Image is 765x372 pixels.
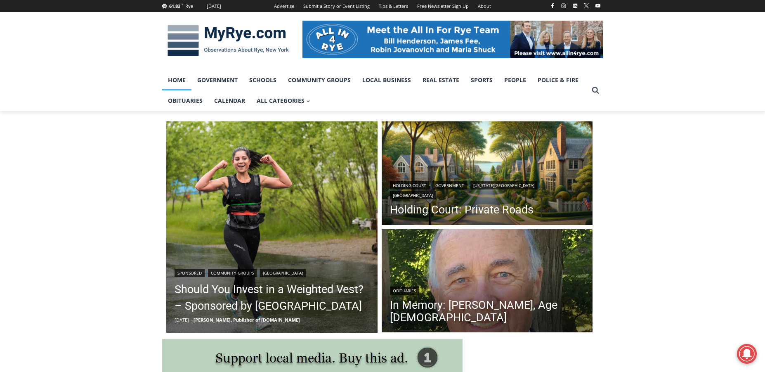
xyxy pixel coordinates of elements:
time: [DATE] [175,317,189,323]
a: Read More In Memory: Richard Allen Hynson, Age 93 [382,229,593,335]
a: Linkedin [570,1,580,11]
a: [PERSON_NAME], Publisher of [DOMAIN_NAME] [194,317,300,323]
a: Real Estate [417,70,465,90]
a: Sports [465,70,498,90]
a: Home [162,70,191,90]
a: Police & Fire [532,70,584,90]
a: Read More Holding Court: Private Roads [382,121,593,227]
span: All Categories [257,96,310,105]
div: | | | [390,180,585,199]
a: All Categories [251,90,316,111]
nav: Primary Navigation [162,70,588,111]
a: Facebook [548,1,557,11]
div: | | [175,267,369,277]
a: Community Groups [208,269,257,277]
img: (PHOTO: Runner with a weighted vest. Contributed.) [166,121,378,333]
img: DALLE 2025-09-08 Holding Court 2025-09-09 Private Roads [382,121,593,227]
a: In Memory: [PERSON_NAME], Age [DEMOGRAPHIC_DATA] [390,299,585,324]
a: [GEOGRAPHIC_DATA] [260,269,306,277]
div: Rye [185,2,193,10]
span: 61.83 [169,3,180,9]
a: Schools [243,70,282,90]
button: View Search Form [588,83,603,98]
a: YouTube [593,1,603,11]
a: People [498,70,532,90]
a: X [581,1,591,11]
div: [DATE] [207,2,221,10]
a: Holding Court: Private Roads [390,204,585,216]
a: Calendar [208,90,251,111]
img: MyRye.com [162,19,294,62]
img: All in for Rye [302,21,603,58]
a: Holding Court [390,181,429,190]
a: Read More Should You Invest in a Weighted Vest? – Sponsored by White Plains Hospital [166,121,378,333]
a: [GEOGRAPHIC_DATA] [390,191,436,199]
a: [US_STATE][GEOGRAPHIC_DATA] [470,181,537,190]
a: Sponsored [175,269,205,277]
a: Community Groups [282,70,357,90]
span: F [182,2,183,6]
a: Should You Invest in a Weighted Vest? – Sponsored by [GEOGRAPHIC_DATA] [175,281,369,314]
a: Instagram [559,1,569,11]
img: Obituary - Richard Allen Hynson [382,229,593,335]
a: Government [432,181,467,190]
a: Local Business [357,70,417,90]
a: Obituaries [390,287,419,295]
span: – [191,317,194,323]
a: Obituaries [162,90,208,111]
a: Government [191,70,243,90]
